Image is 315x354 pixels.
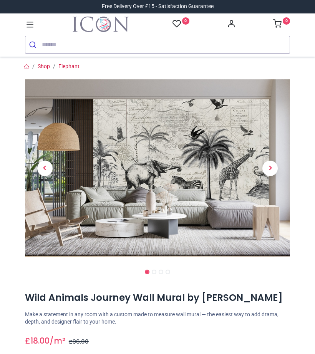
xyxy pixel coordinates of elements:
span: /m² [50,335,65,346]
sup: 0 [182,17,189,25]
div: Free Delivery Over £15 - Satisfaction Guarantee [102,3,214,10]
a: Next [250,106,290,231]
a: Logo of Icon Wall Stickers [73,17,129,32]
img: Wild Animals Journey Wall Mural by Andrea Haase [25,79,290,257]
span: 18.00 [30,335,50,346]
a: Elephant [58,63,80,69]
span: 36.00 [73,338,89,346]
span: £ [25,335,50,346]
a: Previous [25,106,65,231]
button: Submit [25,36,42,53]
span: Next [262,161,278,176]
p: Make a statement in any room with a custom made to measure wall mural — the easiest way to add dr... [25,311,290,326]
a: 0 [273,22,290,28]
span: £ [69,338,89,346]
span: Previous [37,161,53,176]
a: Shop [38,63,50,69]
h1: Wild Animals Journey Wall Mural by [PERSON_NAME] [25,291,290,304]
sup: 0 [283,17,290,25]
img: Icon Wall Stickers [73,17,129,32]
a: Account Info [227,22,235,28]
a: 0 [172,19,189,29]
